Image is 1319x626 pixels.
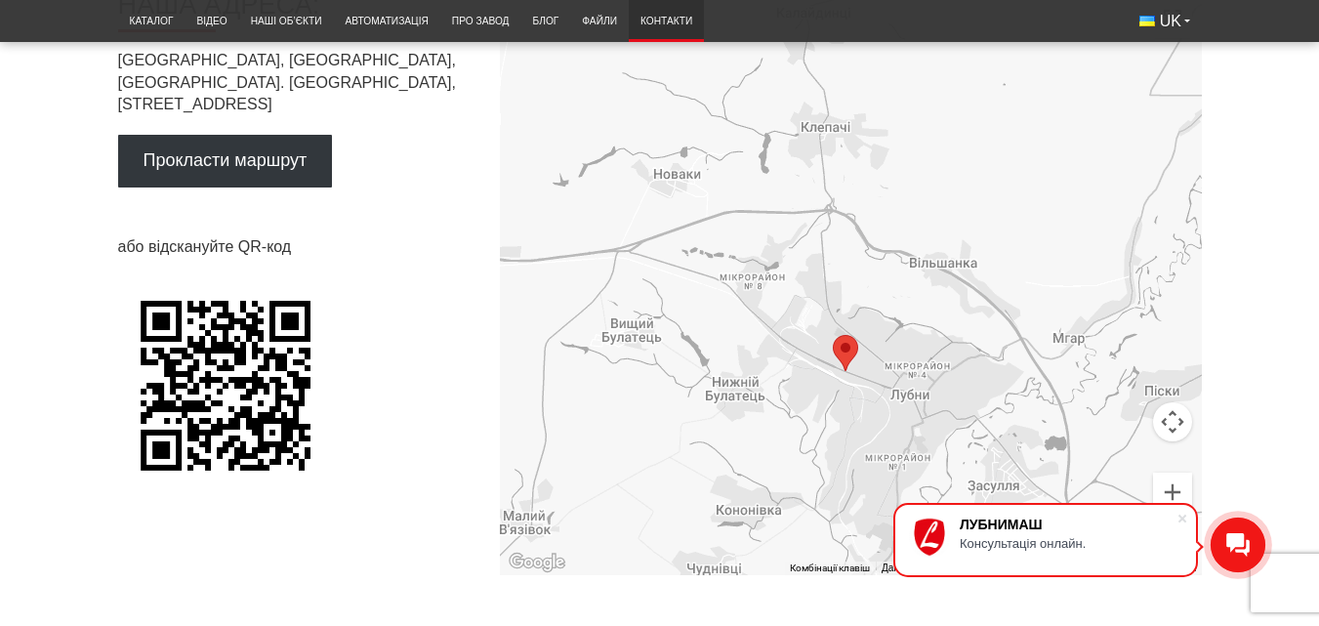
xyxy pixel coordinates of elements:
[1153,473,1192,512] button: Збільшити
[118,5,185,37] a: Каталог
[1128,5,1202,38] button: UK
[118,50,469,115] p: [GEOGRAPHIC_DATA], [GEOGRAPHIC_DATA], [GEOGRAPHIC_DATA]. [GEOGRAPHIC_DATA], [STREET_ADDRESS]
[1139,16,1155,26] img: Українська
[570,5,629,37] a: Файли
[960,536,1176,551] div: Консультація онлайн.
[334,5,440,37] a: Автоматизація
[505,550,569,575] img: Google
[960,517,1176,532] div: ЛУБНИМАШ
[790,562,870,575] button: Комбінації клавіш
[1160,11,1181,32] span: UK
[882,563,989,573] span: Дані карт ©2025 Google
[629,5,704,37] a: Контакти
[1153,402,1192,441] button: Налаштування камери на Картах
[118,236,469,258] p: або відскануйте QR-код
[185,5,238,37] a: Відео
[118,135,333,187] a: Прокласти маршрут
[521,5,571,37] a: Блог
[239,5,334,37] a: Наші об’єкти
[440,5,521,37] a: Про завод
[505,550,569,575] a: Відкрити цю область на Картах Google (відкриється нове вікно)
